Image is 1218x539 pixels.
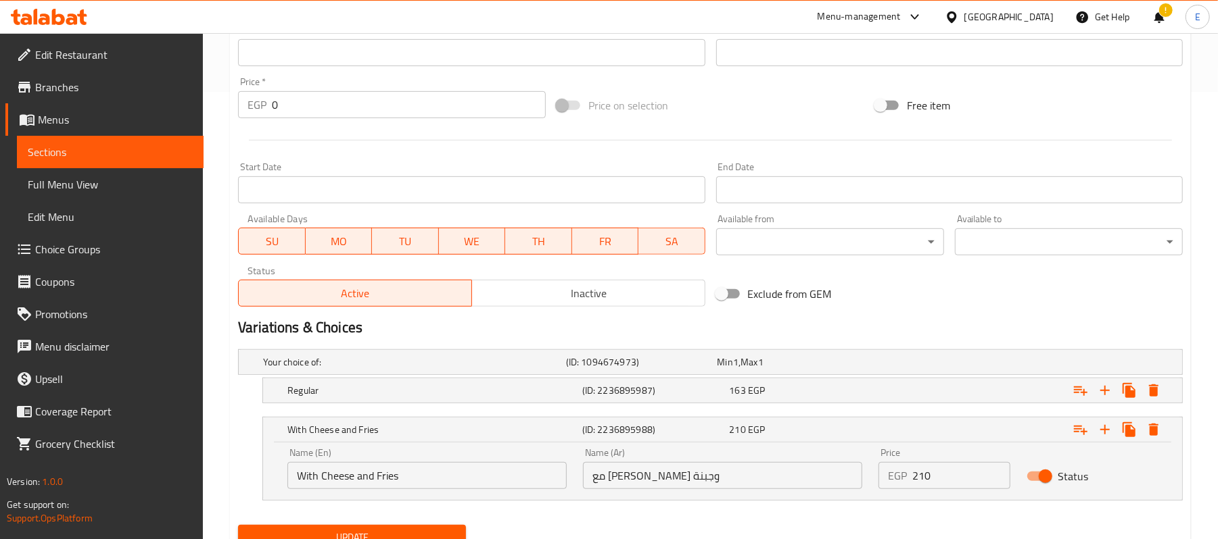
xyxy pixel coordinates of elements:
[477,284,700,303] span: Inactive
[38,111,193,128] span: Menus
[582,423,724,436] h5: (ID: 2236895988)
[1093,417,1117,442] button: Add new choice
[439,228,506,255] button: WE
[578,232,634,251] span: FR
[718,355,864,369] div: ,
[638,228,705,255] button: SA
[1058,468,1089,484] span: Status
[5,38,204,71] a: Edit Restaurant
[5,298,204,330] a: Promotions
[311,232,367,251] span: MO
[1142,417,1166,442] button: Delete With Cheese and Fries
[716,39,1183,66] input: Please enter product sku
[471,280,705,307] button: Inactive
[28,209,193,225] span: Edit Menu
[17,136,204,168] a: Sections
[35,79,193,95] span: Branches
[582,384,724,397] h5: (ID: 2236895987)
[248,97,266,113] p: EGP
[239,350,1182,374] div: Expand
[1117,417,1142,442] button: Clone new choice
[5,395,204,428] a: Coverage Report
[5,363,204,395] a: Upsell
[1117,378,1142,403] button: Clone new choice
[28,176,193,192] span: Full Menu View
[511,232,567,251] span: TH
[7,473,40,490] span: Version:
[5,71,204,103] a: Branches
[888,467,907,484] p: EGP
[964,9,1054,24] div: [GEOGRAPHIC_DATA]
[244,232,300,251] span: SU
[758,353,764,371] span: 1
[5,330,204,363] a: Menu disclaimer
[748,382,765,399] span: EGP
[5,265,204,298] a: Coupons
[912,462,1010,489] input: Please enter price
[272,91,546,118] input: Please enter price
[1093,378,1117,403] button: Add new choice
[287,462,567,489] input: Enter name En
[35,371,193,387] span: Upsell
[1069,378,1093,403] button: Add choice group
[42,473,63,490] span: 1.0.0
[287,423,577,436] h5: With Cheese and Fries
[35,306,193,322] span: Promotions
[28,144,193,160] span: Sections
[955,228,1183,255] div: ​
[35,47,193,63] span: Edit Restaurant
[17,168,204,201] a: Full Menu View
[306,228,373,255] button: MO
[730,421,746,438] span: 210
[718,353,733,371] span: Min
[244,284,467,303] span: Active
[716,228,944,255] div: ​
[263,417,1182,442] div: Expand
[5,233,204,265] a: Choice Groups
[907,97,950,113] span: Free item
[818,9,901,25] div: Menu-management
[35,436,193,452] span: Grocery Checklist
[444,232,500,251] span: WE
[263,355,561,369] h5: Your choice of:
[741,353,757,371] span: Max
[7,509,93,527] a: Support.OpsPlatform
[17,201,204,233] a: Edit Menu
[733,353,739,371] span: 1
[748,421,765,438] span: EGP
[35,338,193,355] span: Menu disclaimer
[1195,9,1200,24] span: E
[372,228,439,255] button: TU
[377,232,434,251] span: TU
[7,496,69,513] span: Get support on:
[263,378,1182,403] div: Expand
[1142,378,1166,403] button: Delete Regular
[287,384,577,397] h5: Regular
[238,280,472,307] button: Active
[505,228,572,255] button: TH
[588,97,668,113] span: Price on selection
[583,462,862,489] input: Enter name Ar
[238,317,1183,338] h2: Variations & Choices
[730,382,746,399] span: 163
[644,232,700,251] span: SA
[1069,417,1093,442] button: Add choice group
[572,228,639,255] button: FR
[35,274,193,290] span: Coupons
[748,286,832,302] span: Exclude from GEM
[238,39,705,66] input: Please enter product barcode
[238,228,305,255] button: SU
[35,403,193,419] span: Coverage Report
[566,355,712,369] h5: (ID: 1094674973)
[5,428,204,460] a: Grocery Checklist
[35,241,193,257] span: Choice Groups
[5,103,204,136] a: Menus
